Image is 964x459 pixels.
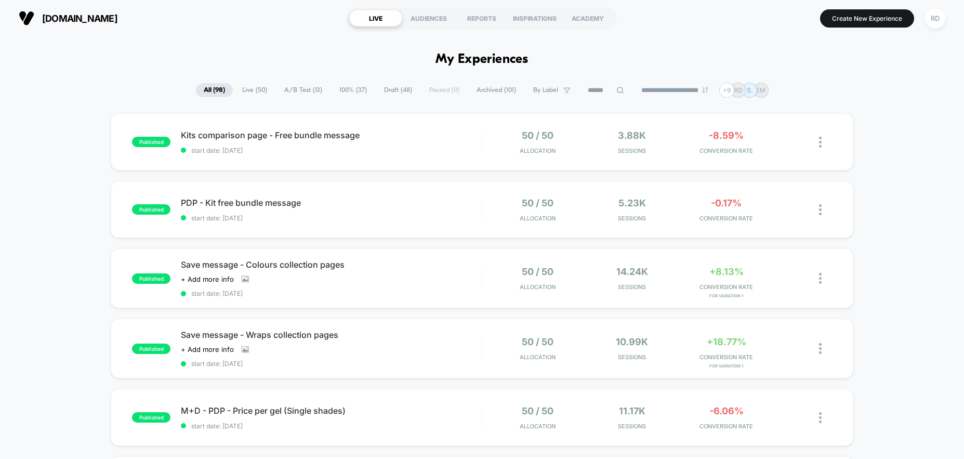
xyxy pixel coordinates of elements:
[682,363,771,369] span: for Variation 1
[349,10,402,27] div: LIVE
[520,423,556,430] span: Allocation
[707,336,746,347] span: +18.77%
[455,10,508,27] div: REPORTS
[682,293,771,298] span: for Variation 1
[533,86,558,94] span: By Label
[522,266,553,277] span: 50 / 50
[734,86,743,94] p: RD
[181,290,481,297] span: start date: [DATE]
[520,283,556,291] span: Allocation
[234,83,275,97] span: Live ( 50 )
[747,86,752,94] p: S.
[587,283,677,291] span: Sessions
[682,283,771,291] span: CONVERSION RATE
[19,10,34,26] img: Visually logo
[181,345,234,353] span: + Add more info
[132,273,170,284] span: published
[819,412,822,423] img: close
[587,215,677,222] span: Sessions
[196,83,233,97] span: All ( 98 )
[682,353,771,361] span: CONVERSION RATE
[520,215,556,222] span: Allocation
[520,353,556,361] span: Allocation
[819,273,822,284] img: close
[435,52,529,67] h1: My Experiences
[709,266,744,277] span: +8.13%
[132,412,170,423] span: published
[376,83,420,97] span: Draft ( 48 )
[561,10,614,27] div: ACADEMY
[819,343,822,354] img: close
[181,198,481,208] span: PDP - Kit free bundle message
[181,422,481,430] span: start date: [DATE]
[181,275,234,283] span: + Add more info
[522,336,553,347] span: 50 / 50
[181,360,481,368] span: start date: [DATE]
[469,83,524,97] span: Archived ( 101 )
[522,405,553,416] span: 50 / 50
[709,130,744,141] span: -8.59%
[276,83,330,97] span: A/B Test ( 13 )
[520,147,556,154] span: Allocation
[618,130,646,141] span: 3.88k
[587,353,677,361] span: Sessions
[522,198,553,208] span: 50 / 50
[682,215,771,222] span: CONVERSION RATE
[132,344,170,354] span: published
[619,405,645,416] span: 11.17k
[922,8,948,29] button: RD
[132,204,170,215] span: published
[709,405,744,416] span: -6.06%
[587,147,677,154] span: Sessions
[719,83,734,98] div: + 9
[819,137,822,148] img: close
[819,204,822,215] img: close
[42,13,117,24] span: [DOMAIN_NAME]
[820,9,914,28] button: Create New Experience
[181,259,481,270] span: Save message - Colours collection pages
[618,198,646,208] span: 5.23k
[616,336,648,347] span: 10.99k
[181,330,481,340] span: Save message - Wraps collection pages
[587,423,677,430] span: Sessions
[682,423,771,430] span: CONVERSION RATE
[682,147,771,154] span: CONVERSION RATE
[16,10,121,27] button: [DOMAIN_NAME]
[616,266,648,277] span: 14.24k
[702,87,708,93] img: end
[508,10,561,27] div: INSPIRATIONS
[332,83,375,97] span: 100% ( 37 )
[402,10,455,27] div: AUDIENCES
[181,214,481,222] span: start date: [DATE]
[181,130,481,140] span: Kits comparison page - Free bundle message
[181,405,481,416] span: M+D - PDP - Price per gel (Single shades)
[522,130,553,141] span: 50 / 50
[925,8,945,29] div: RD
[756,86,765,94] p: EM
[181,147,481,154] span: start date: [DATE]
[711,198,742,208] span: -0.17%
[132,137,170,147] span: published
